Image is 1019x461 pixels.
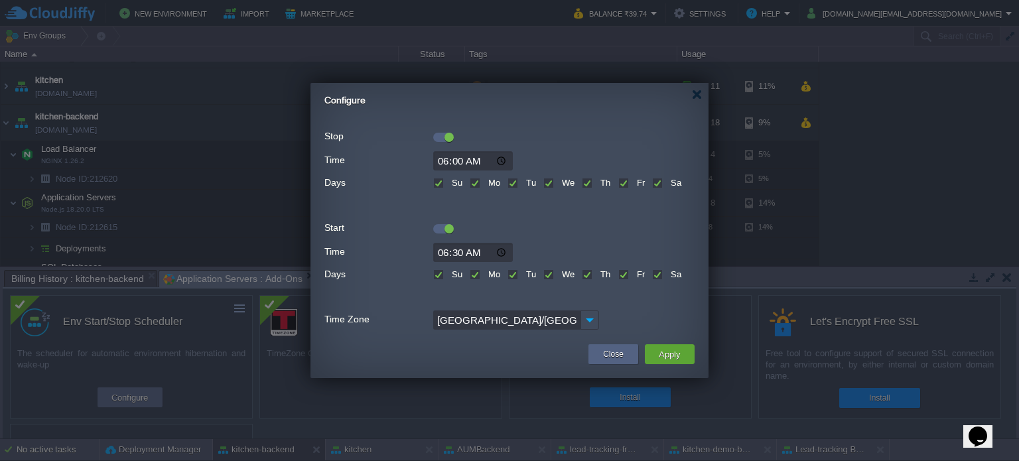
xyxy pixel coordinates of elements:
[597,178,610,188] label: Th
[324,95,366,105] span: Configure
[485,178,500,188] label: Mo
[448,269,462,279] label: Su
[324,151,432,169] label: Time
[324,310,432,328] label: Time Zone
[324,265,432,283] label: Days
[324,174,432,192] label: Days
[597,269,610,279] label: Th
[324,219,432,237] label: Start
[559,178,575,188] label: We
[523,178,536,188] label: Tu
[324,127,432,145] label: Stop
[634,178,645,188] label: Fr
[448,178,462,188] label: Su
[485,269,500,279] label: Mo
[634,269,645,279] label: Fr
[559,269,575,279] label: We
[667,269,681,279] label: Sa
[523,269,536,279] label: Tu
[667,178,681,188] label: Sa
[655,346,685,362] button: Apply
[603,348,624,361] button: Close
[324,243,432,261] label: Time
[963,408,1006,448] iframe: chat widget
